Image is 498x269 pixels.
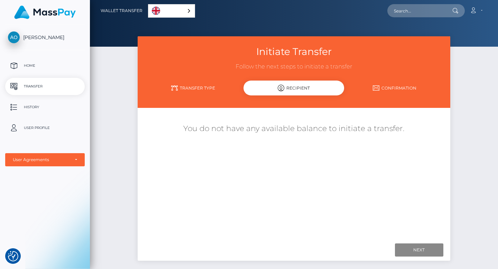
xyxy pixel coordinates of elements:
aside: Language selected: English [148,4,195,18]
a: Home [5,57,85,74]
div: Recipient [243,81,344,95]
a: English [148,4,195,17]
h3: Follow the next steps to initiate a transfer [143,63,445,71]
a: Wallet Transfer [101,3,142,18]
img: Revisit consent button [8,251,18,261]
button: User Agreements [5,153,85,166]
h5: You do not have any available balance to initiate a transfer. [143,123,445,134]
a: History [5,99,85,116]
a: User Profile [5,119,85,137]
input: Search... [387,4,452,17]
h3: Initiate Transfer [143,45,445,58]
a: Transfer [5,78,85,95]
p: User Profile [8,123,82,133]
a: Transfer Type [143,82,243,94]
p: Home [8,61,82,71]
img: MassPay [14,6,76,19]
p: History [8,102,82,112]
a: Confirmation [344,82,445,94]
button: Consent Preferences [8,251,18,261]
span: [PERSON_NAME] [5,34,85,40]
input: Next [395,243,443,257]
p: Transfer [8,81,82,92]
div: User Agreements [13,157,70,163]
div: Language [148,4,195,18]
